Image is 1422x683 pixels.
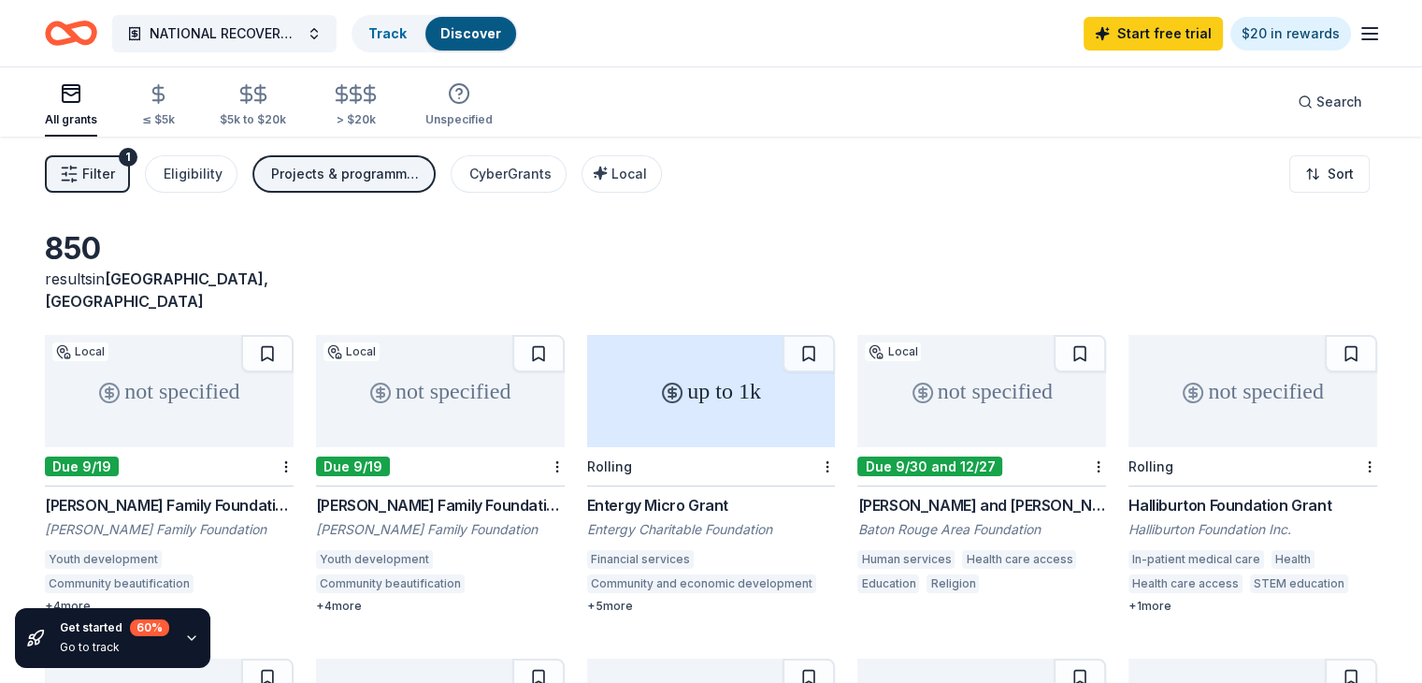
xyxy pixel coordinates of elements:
[1128,494,1377,516] div: Halliburton Foundation Grant
[271,163,421,185] div: Projects & programming
[316,494,565,516] div: [PERSON_NAME] Family Foundation Program Grant
[45,155,130,193] button: Filter1
[587,574,816,593] div: Community and economic development
[857,335,1106,447] div: not specified
[587,520,836,539] div: Entergy Charitable Foundation
[926,574,979,593] div: Religion
[45,112,97,127] div: All grants
[857,574,919,593] div: Education
[587,458,632,474] div: Rolling
[45,457,119,476] div: Due 9/19
[316,335,565,447] div: not specified
[316,574,465,593] div: Community beautification
[220,76,286,137] button: $5k to $20k
[82,163,115,185] span: Filter
[316,457,390,476] div: Due 9/19
[1230,17,1351,51] a: $20 in rewards
[1128,574,1242,593] div: Health care access
[865,342,921,361] div: Local
[220,112,286,127] div: $5k to $20k
[60,640,169,655] div: Go to track
[323,342,380,361] div: Local
[1128,458,1173,474] div: Rolling
[45,269,268,311] span: [GEOGRAPHIC_DATA], [GEOGRAPHIC_DATA]
[587,335,836,614] a: up to 1kRollingEntergy Micro GrantEntergy Charitable FoundationFinancial servicesCommunity and ec...
[962,550,1076,569] div: Health care access
[1328,163,1354,185] span: Sort
[1128,335,1377,447] div: not specified
[52,342,108,361] div: Local
[1128,520,1377,539] div: Halliburton Foundation Inc.
[1128,599,1377,614] div: + 1 more
[45,230,294,268] div: 850
[1289,155,1370,193] button: Sort
[45,574,194,593] div: Community beautification
[857,457,1002,476] div: Due 9/30 and 12/27
[368,25,407,41] a: Track
[440,25,501,41] a: Discover
[1128,335,1377,614] a: not specifiedRollingHalliburton Foundation GrantHalliburton Foundation Inc.In-patient medical car...
[45,520,294,539] div: [PERSON_NAME] Family Foundation
[1084,17,1223,51] a: Start free trial
[1316,91,1362,113] span: Search
[60,619,169,636] div: Get started
[857,520,1106,539] div: Baton Rouge Area Foundation
[587,599,836,614] div: + 5 more
[582,155,662,193] button: Local
[45,335,294,614] a: not specifiedLocalDue 9/19[PERSON_NAME] Family Foundation Capital Campaign Grant[PERSON_NAME] Fam...
[331,76,381,137] button: > $20k
[857,550,955,569] div: Human services
[352,15,518,52] button: TrackDiscover
[587,335,836,447] div: up to 1k
[1283,83,1377,121] button: Search
[316,550,433,569] div: Youth development
[331,112,381,127] div: > $20k
[130,619,169,636] div: 60 %
[45,75,97,137] button: All grants
[45,335,294,447] div: not specified
[45,11,97,55] a: Home
[1271,550,1314,569] div: Health
[112,15,337,52] button: NATIONAL RECOVERY MONTH BUBBLE BLAST
[425,75,493,137] button: Unspecified
[425,112,493,127] div: Unspecified
[587,550,694,569] div: Financial services
[142,112,175,127] div: ≤ $5k
[469,163,552,185] div: CyberGrants
[587,494,836,516] div: Entergy Micro Grant
[119,148,137,167] div: 1
[316,520,565,539] div: [PERSON_NAME] Family Foundation
[611,166,647,182] span: Local
[145,155,237,193] button: Eligibility
[150,22,299,45] span: NATIONAL RECOVERY MONTH BUBBLE BLAST
[316,599,565,614] div: + 4 more
[451,155,567,193] button: CyberGrants
[1128,550,1264,569] div: In-patient medical care
[316,335,565,614] a: not specifiedLocalDue 9/19[PERSON_NAME] Family Foundation Program Grant[PERSON_NAME] Family Found...
[45,269,268,311] span: in
[1250,574,1348,593] div: STEM education
[164,163,223,185] div: Eligibility
[252,155,436,193] button: Projects & programming
[45,494,294,516] div: [PERSON_NAME] Family Foundation Capital Campaign Grant
[45,268,294,312] div: results
[45,550,162,569] div: Youth development
[857,494,1106,516] div: [PERSON_NAME] and [PERSON_NAME] Family Foundation Fund Grant
[142,76,175,137] button: ≤ $5k
[857,335,1106,599] a: not specifiedLocalDue 9/30 and 12/27[PERSON_NAME] and [PERSON_NAME] Family Foundation Fund GrantB...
